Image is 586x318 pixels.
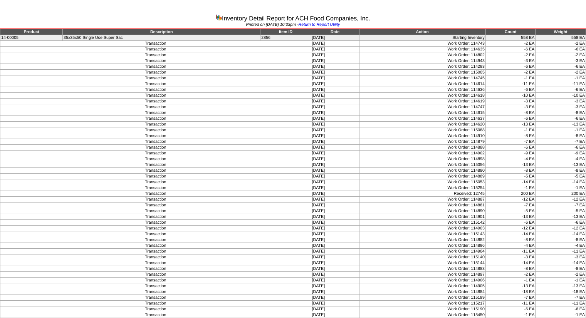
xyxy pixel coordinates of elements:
td: -1 EA [536,312,586,318]
td: -3 EA [485,104,535,110]
td: Transaction [0,139,311,145]
td: -1 EA [485,278,535,283]
td: [DATE] [311,151,359,156]
td: Date [311,29,359,35]
td: 35x35x50 Single Use Super Sac [63,35,260,41]
td: Count [485,29,535,35]
td: -14 EA [536,260,586,266]
td: [DATE] [311,133,359,139]
td: 14-00005 [0,35,63,41]
td: [DATE] [311,93,359,99]
td: Transaction [0,214,311,220]
td: -3 EA [485,254,535,260]
td: Transaction [0,75,311,81]
td: Transaction [0,133,311,139]
td: -5 EA [536,208,586,214]
td: Description [63,29,260,35]
td: Transaction [0,295,311,301]
td: Transaction [0,312,311,318]
td: [DATE] [311,156,359,162]
td: Work Order: 115088 [359,127,485,133]
td: -8 EA [536,110,586,116]
td: -11 EA [536,301,586,306]
td: -10 EA [536,93,586,99]
td: -3 EA [485,58,535,64]
td: -3 EA [536,58,586,64]
td: 2856 [260,35,311,41]
td: Transaction [0,266,311,272]
td: -8 EA [536,266,586,272]
td: Work Order: 114882 [359,237,485,243]
td: [DATE] [311,41,359,47]
td: -8 EA [485,237,535,243]
td: Transaction [0,104,311,110]
td: -12 EA [485,197,535,203]
td: Transaction [0,52,311,58]
td: Product [0,29,63,35]
td: Transaction [0,41,311,47]
td: [DATE] [311,52,359,58]
td: -13 EA [485,214,535,220]
td: Work Order: 115053 [359,179,485,185]
td: -11 EA [485,81,535,87]
td: [DATE] [311,208,359,214]
td: Transaction [0,306,311,312]
td: Transaction [0,151,311,156]
td: -8 EA [485,266,535,272]
td: -8 EA [485,110,535,116]
td: -7 EA [536,203,586,208]
td: [DATE] [311,249,359,254]
td: Work Order: 114901 [359,214,485,220]
td: -5 EA [485,208,535,214]
td: -11 EA [536,249,586,254]
td: [DATE] [311,197,359,203]
td: Work Order: 115140 [359,254,485,260]
td: -12 EA [485,226,535,231]
td: -6 EA [536,220,586,226]
td: Work Order: 115190 [359,306,485,312]
td: [DATE] [311,174,359,179]
td: Transaction [0,208,311,214]
td: -2 EA [536,272,586,278]
td: -2 EA [536,70,586,75]
td: Transaction [0,174,311,179]
td: [DATE] [311,99,359,104]
td: -13 EA [536,214,586,220]
td: Work Order: 114898 [359,156,485,162]
td: [DATE] [311,127,359,133]
td: -14 EA [536,231,586,237]
td: -6 EA [536,64,586,70]
td: Transaction [0,301,311,306]
td: [DATE] [311,116,359,122]
td: [DATE] [311,220,359,226]
td: Transaction [0,283,311,289]
td: -6 EA [536,87,586,93]
td: -7 EA [485,139,535,145]
td: [DATE] [311,168,359,174]
td: -1 EA [485,185,535,191]
td: Transaction [0,237,311,243]
td: -3 EA [536,99,586,104]
td: -3 EA [536,254,586,260]
td: [DATE] [311,81,359,87]
td: [DATE] [311,179,359,185]
td: -13 EA [485,122,535,127]
td: Transaction [0,289,311,295]
td: [DATE] [311,191,359,197]
td: -4 EA [536,156,586,162]
td: -6 EA [536,47,586,52]
td: Weight [536,29,586,35]
td: -14 EA [485,260,535,266]
td: Transaction [0,260,311,266]
td: -9 EA [536,151,586,156]
td: Work Order: 114943 [359,58,485,64]
td: [DATE] [311,58,359,64]
td: [DATE] [311,306,359,312]
td: Action [359,29,485,35]
td: Transaction [0,197,311,203]
td: -6 EA [485,64,535,70]
td: -6 EA [536,145,586,151]
td: Transaction [0,162,311,168]
td: -6 EA [485,220,535,226]
td: Work Order: 115450 [359,312,485,318]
